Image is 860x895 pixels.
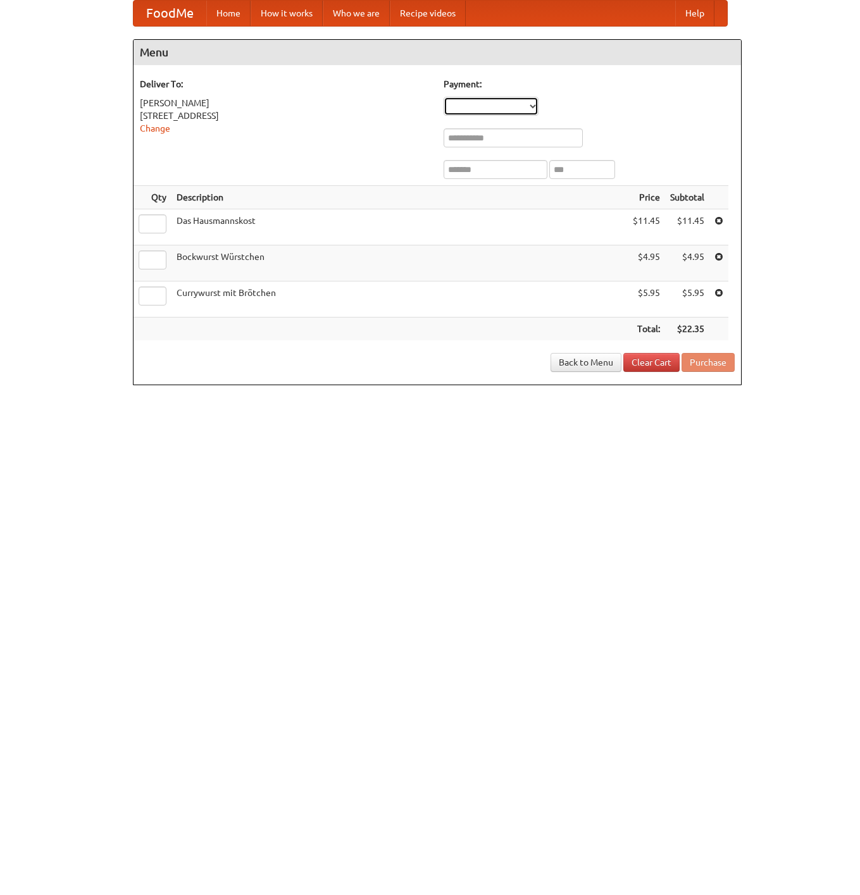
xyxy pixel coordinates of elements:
[171,245,628,281] td: Bockwurst Würstchen
[140,78,431,90] h5: Deliver To:
[628,245,665,281] td: $4.95
[323,1,390,26] a: Who we are
[140,109,431,122] div: [STREET_ADDRESS]
[623,353,680,372] a: Clear Cart
[628,209,665,245] td: $11.45
[665,186,709,209] th: Subtotal
[675,1,714,26] a: Help
[665,245,709,281] td: $4.95
[251,1,323,26] a: How it works
[171,281,628,318] td: Currywurst mit Brötchen
[551,353,621,372] a: Back to Menu
[444,78,735,90] h5: Payment:
[665,281,709,318] td: $5.95
[206,1,251,26] a: Home
[140,97,431,109] div: [PERSON_NAME]
[628,281,665,318] td: $5.95
[140,123,170,133] a: Change
[171,186,628,209] th: Description
[665,209,709,245] td: $11.45
[134,1,206,26] a: FoodMe
[682,353,735,372] button: Purchase
[628,186,665,209] th: Price
[628,318,665,341] th: Total:
[171,209,628,245] td: Das Hausmannskost
[665,318,709,341] th: $22.35
[134,186,171,209] th: Qty
[390,1,466,26] a: Recipe videos
[134,40,741,65] h4: Menu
